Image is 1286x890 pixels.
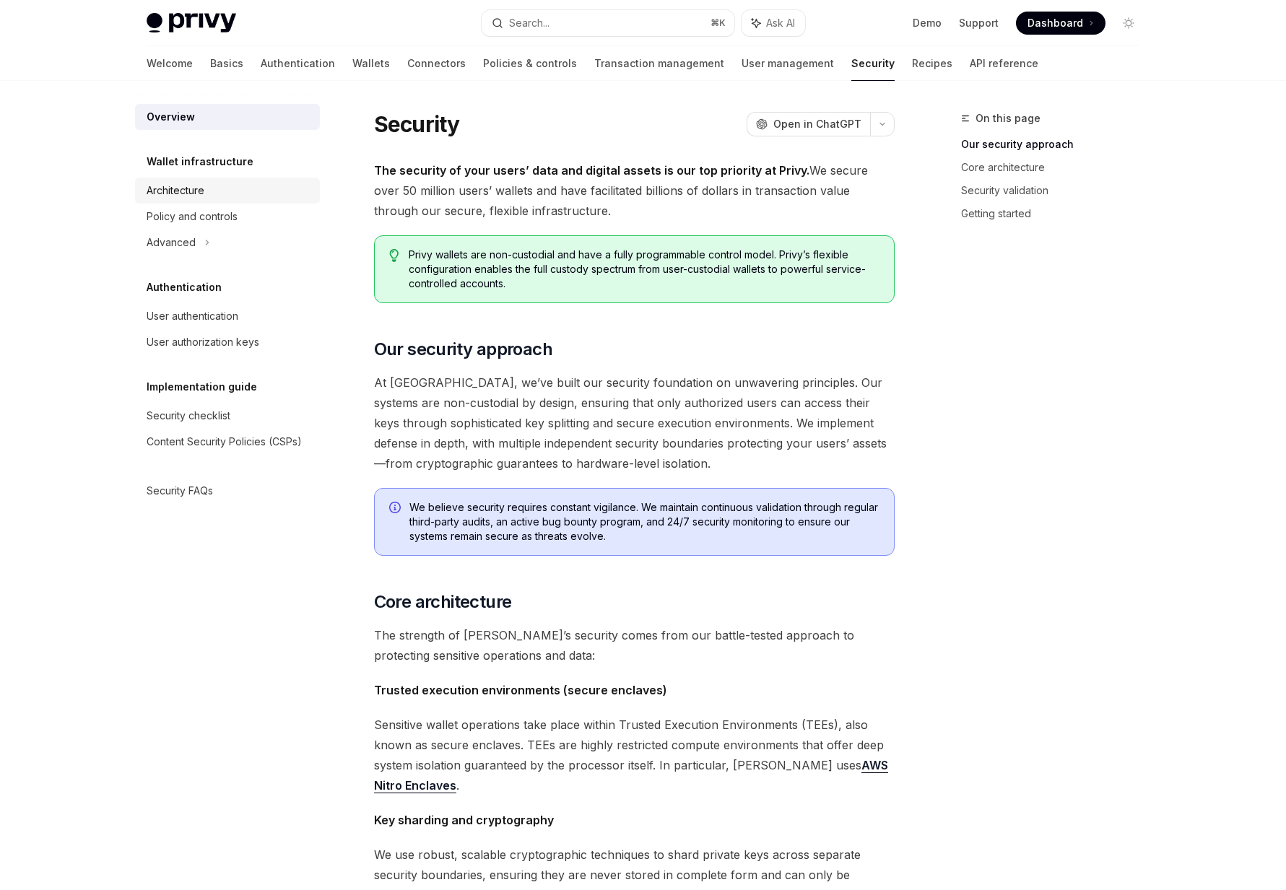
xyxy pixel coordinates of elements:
div: Overview [147,108,195,126]
div: Architecture [147,182,204,199]
span: Dashboard [1028,16,1083,30]
a: Getting started [961,202,1152,225]
div: Search... [509,14,549,32]
a: Basics [210,46,243,81]
span: ⌘ K [711,17,726,29]
a: Security [851,46,895,81]
a: Support [959,16,999,30]
a: Transaction management [594,46,724,81]
button: Search...⌘K [482,10,734,36]
div: User authorization keys [147,333,259,351]
h5: Authentication [147,279,222,296]
img: light logo [147,13,236,33]
span: On this page [976,110,1040,127]
span: Core architecture [374,590,512,614]
div: Content Security Policies (CSPs) [147,433,302,450]
a: Security checklist [135,403,320,429]
button: Open in ChatGPT [747,112,870,136]
a: Authentication [261,46,335,81]
span: At [GEOGRAPHIC_DATA], we’ve built our security foundation on unwavering principles. Our systems a... [374,372,895,474]
h5: Implementation guide [147,378,257,396]
a: Our security approach [961,133,1152,156]
div: Policy and controls [147,208,238,225]
span: We believe security requires constant vigilance. We maintain continuous validation through regula... [409,500,879,544]
svg: Tip [389,249,399,262]
button: Ask AI [742,10,805,36]
span: Privy wallets are non-custodial and have a fully programmable control model. Privy’s flexible con... [409,248,879,291]
a: Wallets [352,46,390,81]
div: Advanced [147,234,196,251]
a: Dashboard [1016,12,1105,35]
a: User management [742,46,834,81]
div: Security checklist [147,407,230,424]
div: User authentication [147,307,238,325]
a: User authorization keys [135,329,320,355]
a: API reference [970,46,1038,81]
span: Sensitive wallet operations take place within Trusted Execution Environments (TEEs), also known a... [374,715,895,795]
a: Demo [913,16,942,30]
span: We secure over 50 million users’ wallets and have facilitated billions of dollars in transaction ... [374,160,895,221]
a: Welcome [147,46,193,81]
a: Recipes [912,46,952,81]
a: Content Security Policies (CSPs) [135,429,320,455]
span: Our security approach [374,338,552,361]
strong: Trusted execution environments (secure enclaves) [374,683,667,697]
a: Architecture [135,178,320,204]
a: Overview [135,104,320,130]
span: The strength of [PERSON_NAME]’s security comes from our battle-tested approach to protecting sens... [374,625,895,666]
h1: Security [374,111,460,137]
a: Security FAQs [135,478,320,504]
button: Toggle dark mode [1117,12,1140,35]
div: Security FAQs [147,482,213,499]
a: User authentication [135,303,320,329]
a: Policy and controls [135,204,320,230]
span: Ask AI [766,16,795,30]
a: Policies & controls [483,46,577,81]
span: Open in ChatGPT [773,117,861,131]
a: Core architecture [961,156,1152,179]
strong: Key sharding and cryptography [374,813,554,827]
strong: The security of your users’ data and digital assets is our top priority at Privy. [374,163,809,178]
a: Security validation [961,179,1152,202]
svg: Info [389,502,404,516]
a: Connectors [407,46,466,81]
h5: Wallet infrastructure [147,153,253,170]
